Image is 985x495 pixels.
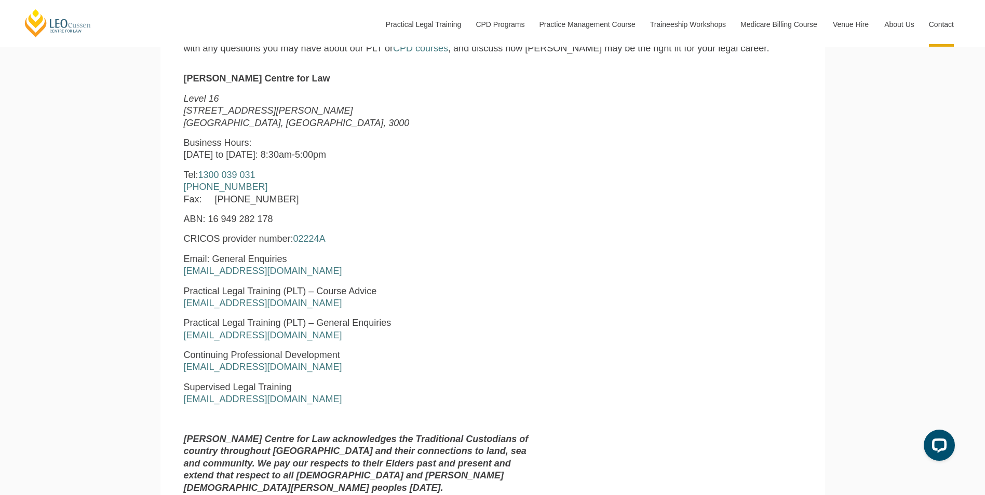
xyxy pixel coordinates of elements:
[184,394,342,404] a: [EMAIL_ADDRESS][DOMAIN_NAME]
[184,381,538,406] p: Supervised Legal Training
[184,118,410,128] em: [GEOGRAPHIC_DATA], [GEOGRAPHIC_DATA], 3000
[23,8,92,38] a: [PERSON_NAME] Centre for Law
[468,2,531,47] a: CPD Programs
[733,2,825,47] a: Medicare Billing Course
[184,73,330,84] strong: [PERSON_NAME] Centre for Law
[642,2,733,47] a: Traineeship Workshops
[825,2,876,47] a: Venue Hire
[184,105,353,116] em: [STREET_ADDRESS][PERSON_NAME]
[184,285,538,310] p: Practical Legal Training (PLT) – Course Advice
[184,233,538,245] p: CRICOS provider number:
[532,2,642,47] a: Practice Management Course
[921,2,962,47] a: Contact
[184,169,538,205] p: Tel: Fax: [PHONE_NUMBER]
[378,2,468,47] a: Practical Legal Training
[393,43,448,53] a: CPD courses
[184,93,219,104] em: Level 16
[184,266,342,276] a: [EMAIL_ADDRESS][DOMAIN_NAME]
[184,213,538,225] p: ABN: 16 949 282 178
[184,318,392,328] span: Practical Legal Training (PLT) – General Enquiries
[293,233,326,244] a: 02224A
[184,434,529,493] strong: [PERSON_NAME] Centre for Law acknowledges the Traditional Custodians of country throughout [GEOGR...
[184,330,342,340] a: [EMAIL_ADDRESS][DOMAIN_NAME]
[198,170,255,180] a: 1300 039 031
[184,349,538,374] p: Continuing Professional Development
[184,298,342,308] a: [EMAIL_ADDRESS][DOMAIN_NAME]
[184,253,538,278] p: Email: General Enquiries
[915,425,959,469] iframe: LiveChat chat widget
[184,362,342,372] a: [EMAIL_ADDRESS][DOMAIN_NAME]
[184,182,268,192] a: [PHONE_NUMBER]
[876,2,921,47] a: About Us
[184,137,538,161] p: Business Hours: [DATE] to [DATE]: 8:30am-5:00pm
